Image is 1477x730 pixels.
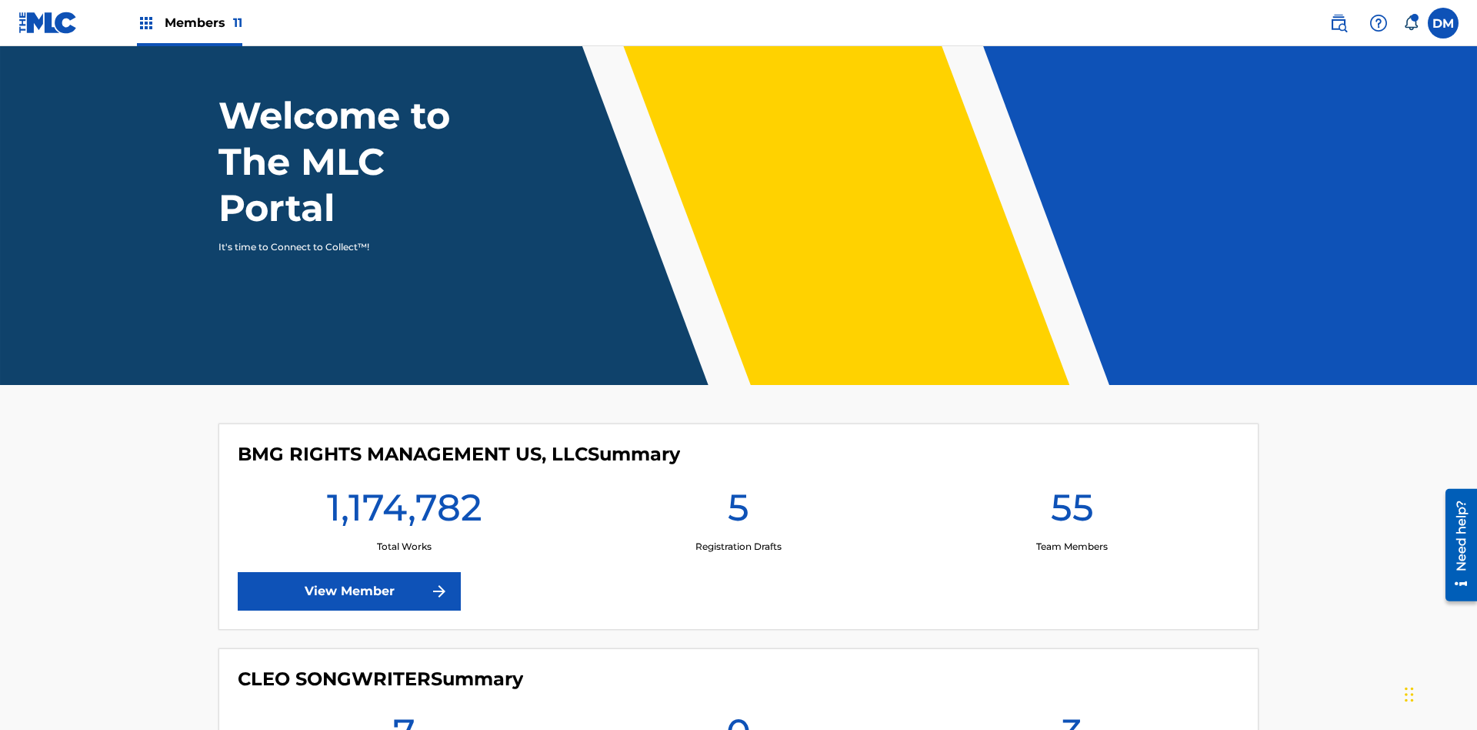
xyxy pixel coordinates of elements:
p: Team Members [1036,540,1108,554]
span: Members [165,14,242,32]
p: Registration Drafts [695,540,782,554]
img: Top Rightsholders [137,14,155,32]
img: MLC Logo [18,12,78,34]
p: It's time to Connect to Collect™! [218,240,485,254]
img: search [1329,14,1348,32]
h1: 1,174,782 [327,484,482,540]
p: Total Works [377,540,432,554]
h4: BMG RIGHTS MANAGEMENT US, LLC [238,443,680,466]
div: Notifications [1403,15,1419,31]
span: 11 [233,15,242,30]
h1: Welcome to The MLC Portal [218,92,506,231]
h4: CLEO SONGWRITER [238,668,523,691]
a: View Member [238,572,461,611]
a: Public Search [1323,8,1354,39]
div: Help [1363,8,1394,39]
img: f7272a7cc735f4ea7f67.svg [430,582,448,601]
img: help [1369,14,1388,32]
h1: 5 [728,484,749,540]
iframe: Resource Center [1434,483,1477,609]
h1: 55 [1051,484,1094,540]
div: Drag [1405,671,1414,718]
iframe: Chat Widget [1400,656,1477,730]
div: User Menu [1428,8,1459,39]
